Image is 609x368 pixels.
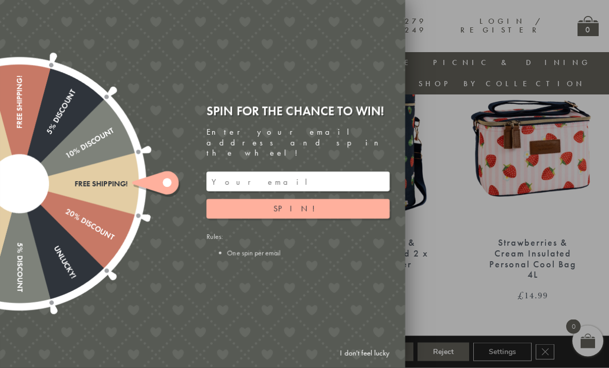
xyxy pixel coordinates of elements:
[206,103,390,119] div: Spin for the chance to win!
[15,182,77,280] div: Unlucky!
[274,203,323,214] span: Spin!
[206,127,390,159] div: Enter your email address and spin the wheel!
[206,199,390,219] button: Spin!
[15,88,77,186] div: 5% Discount
[17,126,115,188] div: 10% Discount
[206,172,390,191] input: Your email
[206,232,390,258] div: Rules:
[227,248,390,258] li: One spin per email
[17,180,115,242] div: 20% Discount
[335,344,395,363] a: I don't feel lucky
[15,76,24,184] div: Free shipping!
[20,180,128,188] div: Free shipping!
[15,184,24,293] div: 5% Discount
